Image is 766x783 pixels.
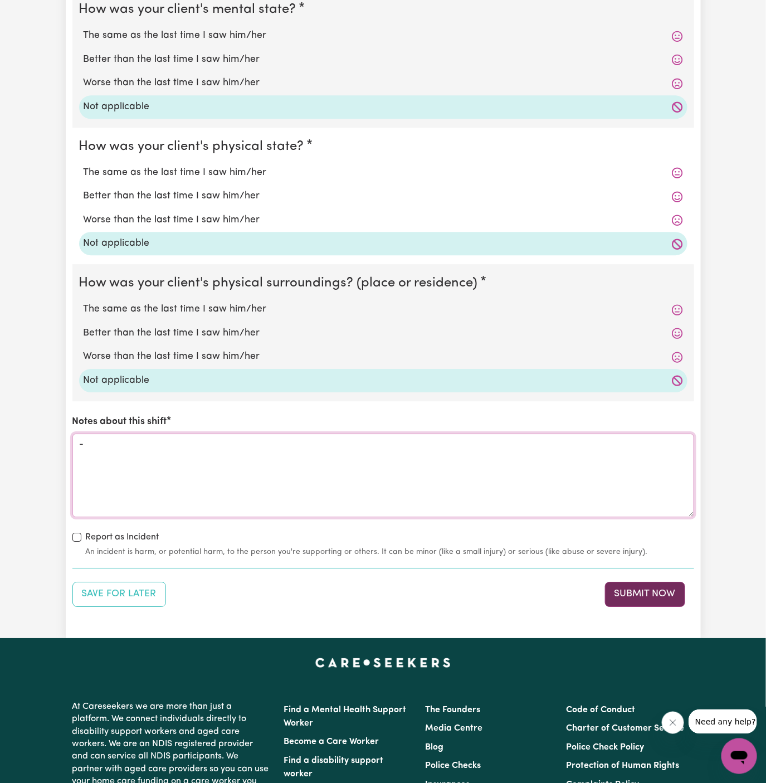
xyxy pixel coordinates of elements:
[689,709,757,734] iframe: Message from company
[284,706,407,728] a: Find a Mental Health Support Worker
[721,738,757,774] iframe: Button to launch messaging window
[72,415,167,429] label: Notes about this shift
[566,724,684,733] a: Charter of Customer Service
[566,706,635,714] a: Code of Conduct
[84,189,683,203] label: Better than the last time I saw him/her
[84,326,683,341] label: Better than the last time I saw him/her
[84,166,683,180] label: The same as the last time I saw him/her
[425,724,482,733] a: Media Centre
[72,434,694,517] textarea: -
[566,743,644,752] a: Police Check Policy
[605,582,685,606] button: Submit your job report
[72,582,166,606] button: Save your job report
[425,706,480,714] a: The Founders
[425,761,481,770] a: Police Checks
[84,52,683,67] label: Better than the last time I saw him/her
[79,273,482,293] legend: How was your client's physical surroundings? (place or residence)
[566,761,679,770] a: Protection of Human Rights
[86,531,159,544] label: Report as Incident
[284,737,379,746] a: Become a Care Worker
[84,100,683,114] label: Not applicable
[84,302,683,317] label: The same as the last time I saw him/her
[84,373,683,388] label: Not applicable
[425,743,443,752] a: Blog
[84,28,683,43] label: The same as the last time I saw him/her
[84,349,683,364] label: Worse than the last time I saw him/her
[84,213,683,227] label: Worse than the last time I saw him/her
[84,236,683,251] label: Not applicable
[79,137,309,157] legend: How was your client's physical state?
[284,756,384,779] a: Find a disability support worker
[84,76,683,90] label: Worse than the last time I saw him/her
[662,712,684,734] iframe: Close message
[86,546,694,558] small: An incident is harm, or potential harm, to the person you're supporting or others. It can be mino...
[315,658,451,667] a: Careseekers home page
